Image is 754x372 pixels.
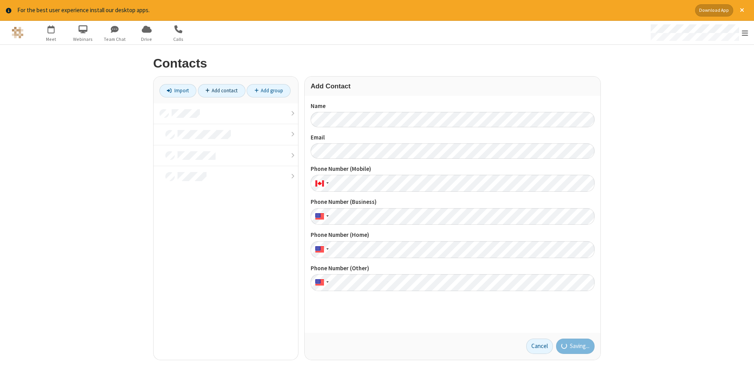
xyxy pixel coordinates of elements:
span: Team Chat [100,36,130,43]
span: Webinars [68,36,98,43]
label: Name [311,102,595,111]
label: Email [311,133,595,142]
span: Calls [164,36,193,43]
span: Meet [37,36,66,43]
label: Phone Number (Mobile) [311,165,595,174]
div: United States: + 1 [311,274,331,291]
label: Phone Number (Business) [311,198,595,207]
div: Canada: + 1 [311,175,331,192]
span: Drive [132,36,161,43]
span: Saving... [570,342,589,351]
div: For the best user experience install our desktop apps. [17,6,689,15]
a: Cancel [526,339,553,354]
a: Add contact [198,84,245,97]
h3: Add Contact [311,82,595,90]
button: Download App [695,4,733,16]
a: Add group [247,84,291,97]
div: United States: + 1 [311,208,331,225]
div: United States: + 1 [311,241,331,258]
label: Phone Number (Other) [311,264,595,273]
a: Import [159,84,196,97]
button: Close alert [736,4,748,16]
button: Saving... [556,339,595,354]
h2: Contacts [153,57,601,70]
div: Open menu [643,21,754,44]
label: Phone Number (Home) [311,231,595,240]
img: QA Selenium DO NOT DELETE OR CHANGE [12,27,24,38]
button: Logo [3,21,32,44]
